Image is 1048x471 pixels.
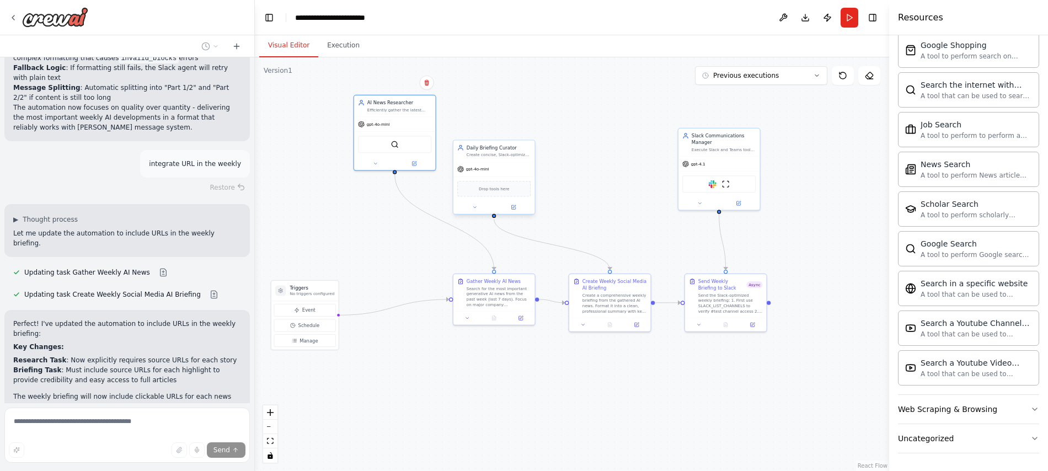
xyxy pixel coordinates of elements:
div: Job Search [921,119,1032,130]
button: zoom in [263,405,277,420]
g: Edge from 7c4dbef1-5706-40ea-b7e3-95e0cd11b7e0 to bcdab147-7951-4f41-ace9-ab2a9dc1ff61 [655,299,681,306]
g: Edge from b3f9948e-c6b1-4675-a171-038db8bed441 to 7c4dbef1-5706-40ea-b7e3-95e0cd11b7e0 [539,296,565,306]
div: Scholar Search [921,199,1032,210]
div: React Flow controls [263,405,277,463]
img: Youtubevideosearchtool [905,362,916,373]
p: Let me update the automation to include URLs in the weekly briefing. [13,228,241,248]
img: Youtubechannelsearchtool [905,323,916,334]
li: : Automatic splitting into "Part 1/2" and "Part 2/2" if content is still too long [13,83,241,103]
div: Execute Slack and Teams tools to actually send messages - never generate fake responses or mock d... [692,147,756,153]
button: Event [274,304,336,317]
div: A tool to perform News article search with a search_query. [921,171,1032,180]
span: Updating task Create Weekly Social Media AI Briefing [24,290,201,299]
div: Create concise, Slack-optimized weekly briefings from AI news - maximum 5-7 key highlights with s... [467,152,531,158]
div: Send the Slack-optimized weekly briefing: 1. First use SLACK_LIST_CHANNELS to verify #test channe... [698,293,762,314]
h3: Triggers [290,285,334,291]
div: TriggersNo triggers configuredEventScheduleManage [271,280,339,350]
div: Slack Communications ManagerExecute Slack and Teams tools to actually send messages - never gener... [678,128,761,211]
img: Serperdevtool [905,84,916,95]
button: Open in side panel [720,199,757,207]
span: Send [213,446,230,454]
button: No output available [480,314,508,322]
span: Manage [300,338,318,344]
button: Click to speak your automation idea [189,442,205,458]
button: Schedule [274,319,336,332]
div: Daily Briefing CuratorCreate concise, Slack-optimized weekly briefings from AI news - maximum 5-7... [453,141,536,216]
div: Uncategorized [898,433,954,444]
button: Open in side panel [395,159,433,167]
p: The weekly briefing will now include clickable URLs for each news item, making it more valuable f... [13,392,241,421]
button: Delete node [420,76,434,90]
p: integrate URL in the weekly [149,159,241,169]
g: Edge from 8485cc1e-cc6e-40c8-b414-1b1651b6481b to b3f9948e-c6b1-4675-a171-038db8bed441 [392,174,498,270]
div: Gather Weekly AI NewsSearch for the most important generative AI news from the past week (last 7 ... [453,274,536,325]
span: Event [302,307,316,313]
div: A tool that can be used to semantic search a query from a Youtube Video content. [921,370,1032,378]
span: gpt-4o-mini [466,167,489,172]
div: A tool to perform to perform a job search in the [GEOGRAPHIC_DATA] with a search_query. [921,131,1032,140]
button: Hide right sidebar [865,10,880,25]
button: Execution [318,34,368,57]
div: Send Weekly Briefing to SlackAsyncSend the Slack-optimized weekly briefing: 1. First use SLACK_LI... [685,274,767,332]
div: Search in a specific website [921,278,1032,289]
strong: Key Changes: [13,343,64,351]
button: Hide left sidebar [261,10,277,25]
img: Serplyjobsearchtool [905,124,916,135]
strong: Message Splitting [13,84,81,92]
div: Create Weekly Social Media AI Briefing [582,278,646,291]
button: Open in side panel [625,321,648,329]
span: ▶ [13,215,18,224]
button: No output available [596,321,624,329]
div: Version 1 [264,66,292,75]
div: A tool to perform Google search with a search_query. [921,250,1032,259]
button: zoom out [263,420,277,434]
div: AI News Researcher [367,99,431,106]
span: Schedule [298,322,320,329]
img: ScrapeWebsiteTool [721,180,729,188]
div: A tool to perform search on Google shopping with a search_query. [921,52,1032,61]
button: Manage [274,334,336,347]
img: Serplynewssearchtool [905,164,916,175]
img: Slack [708,180,716,188]
p: Perfect! I've updated the automation to include URLs in the weekly briefing: [13,319,241,339]
div: Efficiently gather the latest generative AI news from major sources, focusing on the most importa... [367,108,431,113]
strong: Fallback Logic [13,64,66,72]
div: A tool that can be used to semantic search a query from a specific URL content. [921,290,1032,299]
div: A tool that can be used to semantic search a query from a Youtube Channels content. [921,330,1032,339]
g: Edge from 15a97ee5-4b7c-481c-a69b-599348b89497 to 7c4dbef1-5706-40ea-b7e3-95e0cd11b7e0 [491,219,613,270]
button: Visual Editor [259,34,318,57]
img: Logo [22,7,88,27]
button: Open in side panel [495,204,532,211]
div: Create Weekly Social Media AI BriefingCreate a comprehensive weekly briefing from the gathered AI... [569,274,651,332]
img: Serplyscholarsearchtool [905,204,916,215]
div: Web Scraping & Browsing [898,404,997,415]
g: Edge from triggers to b3f9948e-c6b1-4675-a171-038db8bed441 [338,296,449,319]
span: Async [747,281,763,288]
div: Search the internet with Serper [921,79,1032,90]
button: Upload files [172,442,187,458]
h4: Resources [898,11,943,24]
strong: Research Task [13,356,66,364]
button: Uncategorized [898,424,1039,453]
img: Websitesearchtool [905,283,916,294]
li: : If formatting still fails, the Slack agent will retry with plain text [13,63,241,83]
button: Switch to previous chat [197,40,223,53]
div: Google Shopping [921,40,1032,51]
div: A tool that can be used to search the internet with a search_query. Supports different search typ... [921,92,1032,100]
span: Thought process [23,215,78,224]
span: Drop tools here [479,185,510,192]
img: Serpapigoogleshoppingtool [905,45,916,56]
div: AI News ResearcherEfficiently gather the latest generative AI news from major sources, focusing o... [354,95,436,171]
button: No output available [712,321,740,329]
p: The automation now focuses on quality over quantity - delivering the most important weekly AI dev... [13,103,241,132]
button: Improve this prompt [9,442,24,458]
g: Edge from 6e2d149d-ee0e-45f5-bbb3-a737de338788 to bcdab147-7951-4f41-ace9-ab2a9dc1ff61 [716,214,729,270]
div: News Search [921,159,1032,170]
button: Web Scraping & Browsing [898,395,1039,424]
span: Updating task Gather Weekly AI News [24,268,150,277]
strong: Briefing Task [13,366,61,374]
div: Search a Youtube Channels content [921,318,1032,329]
div: Send Weekly Briefing to Slack [698,278,747,291]
span: gpt-4o-mini [367,121,390,127]
button: Start a new chat [228,40,245,53]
